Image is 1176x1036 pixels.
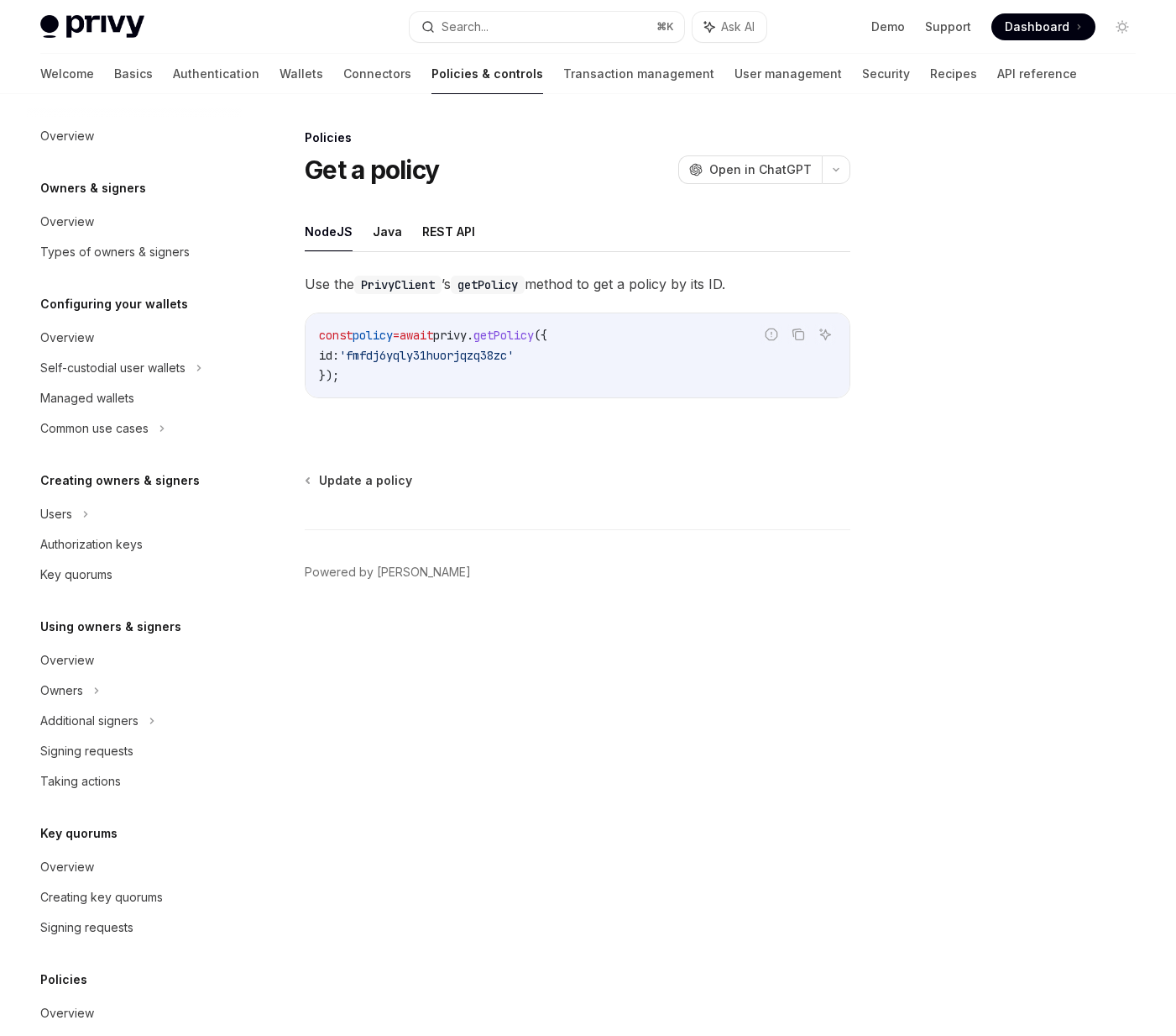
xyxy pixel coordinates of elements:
button: Open in ChatGPT [678,155,822,184]
a: Recipes [930,54,977,94]
div: Additional signers [40,711,139,731]
span: 'fmfdj6yqly31huorjqzq38zc' [339,348,514,363]
a: Overview [27,207,242,237]
a: Transaction management [563,54,714,94]
span: id: [319,348,339,363]
a: Wallets [280,54,323,94]
span: privy [433,328,467,343]
span: ({ [534,328,547,343]
span: ⌘ K [656,20,674,34]
div: Self-custodial user wallets [40,358,186,378]
h5: Owners & signers [40,178,146,198]
h5: Creating owners & signers [40,471,200,491]
span: policy [353,328,393,343]
a: Welcome [40,54,94,94]
span: await [400,328,433,343]
div: Overview [40,328,94,348]
a: Authentication [173,54,259,94]
div: Creating key quorums [40,887,163,907]
div: Key quorums [40,565,112,585]
button: NodeJS [305,212,353,251]
button: Ask AI [814,323,836,345]
div: Search... [442,17,489,37]
div: Overview [40,650,94,671]
div: Owners [40,681,83,701]
div: Overview [40,126,94,146]
a: Signing requests [27,912,242,943]
a: Overview [27,852,242,882]
a: Powered by [PERSON_NAME] [305,564,471,581]
a: API reference [997,54,1077,94]
a: Overview [27,121,242,151]
button: Toggle dark mode [1109,13,1136,40]
div: Types of owners & signers [40,242,190,262]
a: Overview [27,323,242,353]
a: Demo [871,18,905,35]
span: = [393,328,400,343]
button: Report incorrect code [760,323,782,345]
code: getPolicy [451,276,525,294]
div: Signing requests [40,741,133,761]
div: Users [40,504,72,524]
h5: Policies [40,970,87,990]
a: Authorization keys [27,529,242,560]
button: Copy the contents from the code block [787,323,809,345]
span: }); [319,368,339,383]
a: Support [925,18,971,35]
span: . [467,328,473,343]
a: Creating key quorums [27,882,242,912]
button: REST API [422,212,475,251]
a: User management [734,54,842,94]
span: const [319,328,353,343]
div: Managed wallets [40,388,134,408]
a: Connectors [343,54,411,94]
span: Dashboard [1005,18,1069,35]
span: getPolicy [473,328,534,343]
h5: Key quorums [40,823,118,844]
div: Authorization keys [40,534,143,555]
a: Dashboard [991,13,1095,40]
div: Common use cases [40,418,149,439]
button: Search...⌘K [410,12,683,42]
a: Basics [114,54,153,94]
a: Policies & controls [431,54,543,94]
span: Update a policy [319,472,412,489]
a: Overview [27,645,242,676]
div: Policies [305,129,850,146]
h1: Get a policy [305,155,439,185]
div: Overview [40,857,94,877]
a: Security [862,54,910,94]
button: Java [373,212,402,251]
code: PrivyClient [354,276,442,294]
a: Managed wallets [27,383,242,413]
a: Types of owners & signers [27,237,242,267]
button: Ask AI [693,12,766,42]
h5: Configuring your wallets [40,294,188,314]
img: light logo [40,15,144,39]
a: Taking actions [27,766,242,797]
a: Update a policy [306,472,412,489]
a: Key quorums [27,560,242,590]
h5: Using owners & signers [40,617,181,637]
div: Taking actions [40,771,121,791]
span: Ask AI [721,18,755,35]
div: Signing requests [40,918,133,938]
span: Open in ChatGPT [709,161,812,178]
span: Use the ’s method to get a policy by its ID. [305,272,850,296]
div: Overview [40,212,94,232]
a: Signing requests [27,736,242,766]
a: Overview [27,998,242,1028]
div: Overview [40,1003,94,1023]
